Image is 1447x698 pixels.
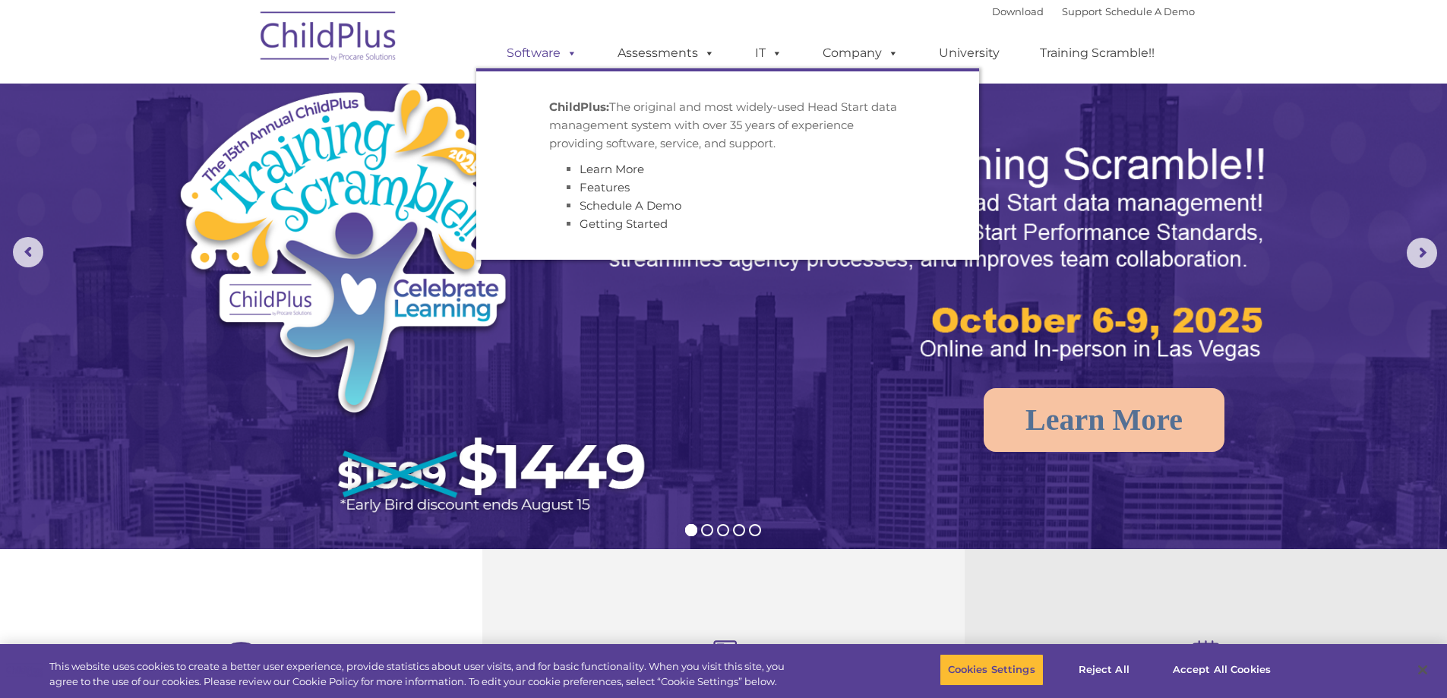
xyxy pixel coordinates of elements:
[602,38,730,68] a: Assessments
[491,38,592,68] a: Software
[580,180,630,194] a: Features
[211,163,276,174] span: Phone number
[1164,654,1279,686] button: Accept All Cookies
[211,100,257,112] span: Last name
[1062,5,1102,17] a: Support
[549,99,609,114] strong: ChildPlus:
[580,216,668,231] a: Getting Started
[740,38,798,68] a: IT
[924,38,1015,68] a: University
[992,5,1044,17] a: Download
[1025,38,1170,68] a: Training Scramble!!
[49,659,796,689] div: This website uses cookies to create a better user experience, provide statistics about user visit...
[1105,5,1195,17] a: Schedule A Demo
[940,654,1044,686] button: Cookies Settings
[580,162,644,176] a: Learn More
[1406,653,1439,687] button: Close
[253,1,405,77] img: ChildPlus by Procare Solutions
[549,98,906,153] p: The original and most widely-used Head Start data management system with over 35 years of experie...
[992,5,1195,17] font: |
[580,198,681,213] a: Schedule A Demo
[1057,654,1152,686] button: Reject All
[984,388,1224,452] a: Learn More
[807,38,914,68] a: Company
